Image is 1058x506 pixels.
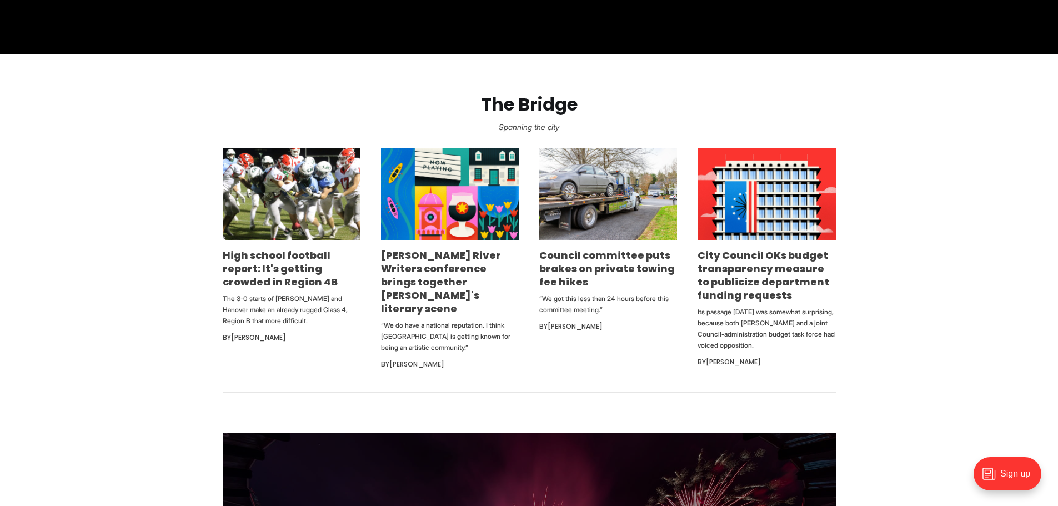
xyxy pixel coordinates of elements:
[548,322,603,331] a: [PERSON_NAME]
[381,248,501,315] a: [PERSON_NAME] River Writers conference brings together [PERSON_NAME]'s literary scene
[698,355,835,369] div: By
[381,148,519,240] img: James River Writers conference brings together Richmond's literary scene
[223,148,360,240] img: High school football report: It's getting crowded in Region 4B
[698,148,835,240] img: City Council OKs budget transparency measure to publicize department funding requests
[539,248,675,289] a: Council committee puts brakes on private towing fee hikes
[381,358,519,371] div: By
[18,94,1040,115] h2: The Bridge
[706,357,761,367] a: [PERSON_NAME]
[389,359,444,369] a: [PERSON_NAME]
[223,293,360,327] p: The 3-0 starts of [PERSON_NAME] and Hanover make an already rugged Class 4, Region B that more di...
[223,248,338,289] a: High school football report: It's getting crowded in Region 4B
[231,333,286,342] a: [PERSON_NAME]
[964,452,1058,506] iframe: portal-trigger
[381,320,519,353] p: “We do have a national reputation. I think [GEOGRAPHIC_DATA] is getting known for being an artist...
[698,248,829,302] a: City Council OKs budget transparency measure to publicize department funding requests
[223,331,360,344] div: By
[698,307,835,351] p: Its passage [DATE] was somewhat surprising, because both [PERSON_NAME] and a joint Council-admini...
[539,148,677,240] img: Council committee puts brakes on private towing fee hikes
[18,119,1040,135] p: Spanning the city
[539,320,677,333] div: By
[539,293,677,315] p: “We got this less than 24 hours before this committee meeting.”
